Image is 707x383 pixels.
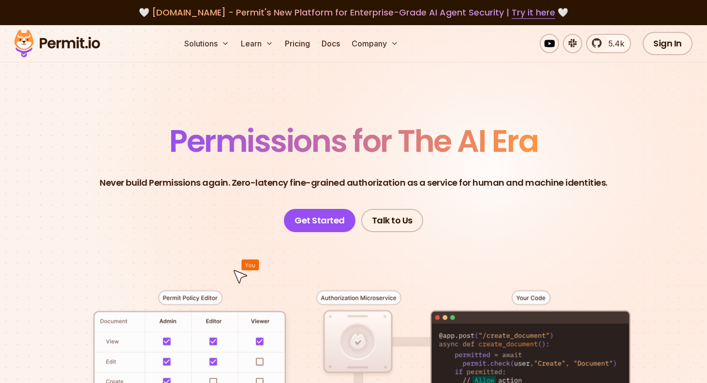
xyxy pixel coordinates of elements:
[361,209,423,232] a: Talk to Us
[318,34,344,53] a: Docs
[643,32,692,55] a: Sign In
[348,34,402,53] button: Company
[284,209,355,232] a: Get Started
[10,27,104,60] img: Permit logo
[23,6,684,19] div: 🤍 🤍
[281,34,314,53] a: Pricing
[152,6,555,18] span: [DOMAIN_NAME] - Permit's New Platform for Enterprise-Grade AI Agent Security |
[586,34,631,53] a: 5.4k
[603,38,624,49] span: 5.4k
[512,6,555,19] a: Try it here
[100,176,607,190] p: Never build Permissions again. Zero-latency fine-grained authorization as a service for human and...
[180,34,233,53] button: Solutions
[237,34,277,53] button: Learn
[169,119,538,162] span: Permissions for The AI Era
